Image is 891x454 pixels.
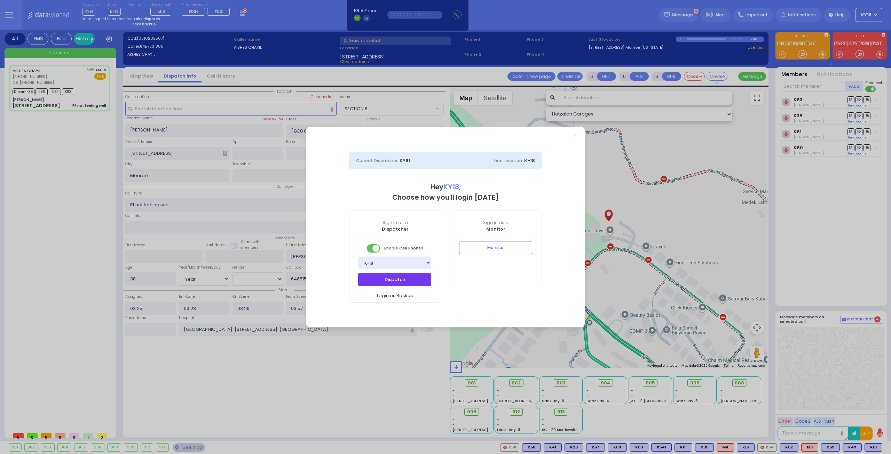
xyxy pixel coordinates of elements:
[400,157,410,164] span: KY61
[431,182,461,192] b: Hey ,
[450,220,542,226] span: Sign in as a
[524,157,535,164] span: K-18
[382,226,409,232] b: Dispatcher
[349,220,441,226] span: Sign in as a
[443,182,459,192] span: KY18
[358,273,431,286] button: Dispatch
[486,226,505,232] b: Monitor
[494,158,523,164] span: Line Location:
[356,158,399,164] span: Current Dispatcher:
[573,133,577,137] a: Close
[367,244,423,253] span: Enable Cell Phones
[377,292,413,299] span: Login as Backup
[459,241,532,254] button: Monitor
[392,193,499,202] b: Choose how you'll login [DATE]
